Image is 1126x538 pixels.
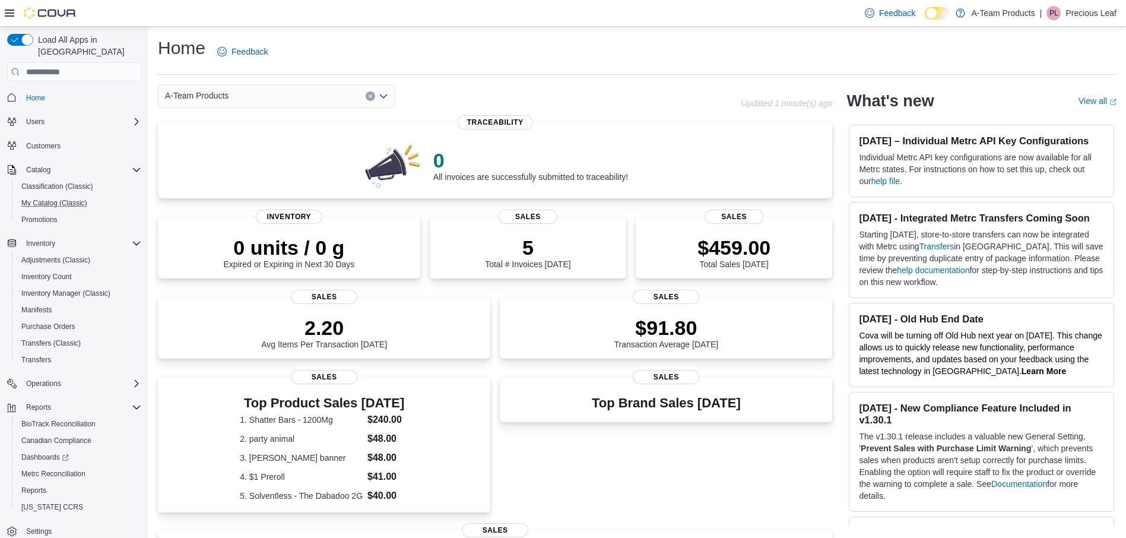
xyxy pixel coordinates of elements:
[697,236,770,259] p: $459.00
[158,36,205,60] h1: Home
[256,210,322,224] span: Inventory
[21,452,69,462] span: Dashboards
[17,353,56,367] a: Transfers
[26,527,52,536] span: Settings
[21,163,141,177] span: Catalog
[17,319,141,334] span: Purchase Orders
[17,253,141,267] span: Adjustments (Classic)
[697,236,770,269] div: Total Sales [DATE]
[223,236,354,259] p: 0 units / 0 g
[2,113,146,130] button: Users
[291,290,357,304] span: Sales
[12,432,146,449] button: Canadian Compliance
[240,414,363,426] dt: 1. Shatter Bars - 1200Mg
[846,91,934,110] h2: What's new
[871,176,900,186] a: help file
[212,40,272,64] a: Feedback
[991,479,1047,489] a: Documentation
[17,483,51,498] a: Reports
[17,286,115,300] a: Inventory Manager (Classic)
[21,115,49,129] button: Users
[261,316,387,349] div: Avg Items Per Transaction [DATE]
[705,210,763,224] span: Sales
[462,523,528,537] span: Sales
[458,115,533,129] span: Traceability
[12,211,146,228] button: Promotions
[21,419,96,429] span: BioTrack Reconciliation
[21,305,52,315] span: Manifests
[12,466,146,482] button: Metrc Reconciliation
[12,482,146,499] button: Reports
[21,163,55,177] button: Catalog
[21,138,141,153] span: Customers
[17,303,141,317] span: Manifests
[1022,366,1066,376] strong: Learn More
[614,316,719,340] p: $91.80
[21,338,81,348] span: Transfers (Classic)
[12,268,146,285] button: Inventory Count
[17,450,141,464] span: Dashboards
[367,470,408,484] dd: $41.00
[860,1,920,25] a: Feedback
[21,139,65,153] a: Customers
[1079,96,1117,106] a: View allExternal link
[17,319,80,334] a: Purchase Orders
[367,451,408,465] dd: $48.00
[24,7,77,19] img: Cova
[17,450,74,464] a: Dashboards
[17,179,141,194] span: Classification (Classic)
[21,91,50,105] a: Home
[17,196,92,210] a: My Catalog (Classic)
[633,290,699,304] span: Sales
[240,452,363,464] dt: 3. [PERSON_NAME] banner
[17,467,141,481] span: Metrc Reconciliation
[21,376,141,391] span: Operations
[223,236,354,269] div: Expired or Expiring in Next 30 Days
[12,416,146,432] button: BioTrack Reconciliation
[367,432,408,446] dd: $48.00
[21,436,91,445] span: Canadian Compliance
[614,316,719,349] div: Transaction Average [DATE]
[17,179,98,194] a: Classification (Classic)
[971,6,1035,20] p: A-Team Products
[741,99,832,108] p: Updated 1 minute(s) ago
[2,375,146,392] button: Operations
[433,148,628,182] div: All invoices are successfully submitted to traceability!
[26,379,61,388] span: Operations
[240,396,408,410] h3: Top Product Sales [DATE]
[366,91,375,101] button: Clear input
[1040,6,1042,20] p: |
[17,253,95,267] a: Adjustments (Classic)
[21,236,141,251] span: Inventory
[26,93,45,103] span: Home
[2,88,146,106] button: Home
[859,212,1104,224] h3: [DATE] - Integrated Metrc Transfers Coming Soon
[379,91,388,101] button: Open list of options
[859,431,1104,502] p: The v1.30.1 release includes a valuable new General Setting, ' ', which prevents sales when produ...
[17,417,100,431] a: BioTrack Reconciliation
[2,162,146,178] button: Catalog
[1046,6,1061,20] div: Precious Leaf
[21,502,83,512] span: [US_STATE] CCRS
[12,318,146,335] button: Purchase Orders
[17,417,141,431] span: BioTrack Reconciliation
[17,286,141,300] span: Inventory Manager (Classic)
[861,444,1031,453] strong: Prevent Sales with Purchase Limit Warning
[21,400,141,414] span: Reports
[26,239,55,248] span: Inventory
[859,229,1104,288] p: Starting [DATE], store-to-store transfers can now be integrated with Metrc using in [GEOGRAPHIC_D...
[21,322,75,331] span: Purchase Orders
[21,215,58,224] span: Promotions
[12,499,146,515] button: [US_STATE] CCRS
[21,90,141,105] span: Home
[291,370,357,384] span: Sales
[1049,6,1058,20] span: PL
[12,352,146,368] button: Transfers
[17,467,90,481] a: Metrc Reconciliation
[17,433,141,448] span: Canadian Compliance
[367,489,408,503] dd: $40.00
[499,210,557,224] span: Sales
[12,449,146,466] a: Dashboards
[1109,99,1117,106] svg: External link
